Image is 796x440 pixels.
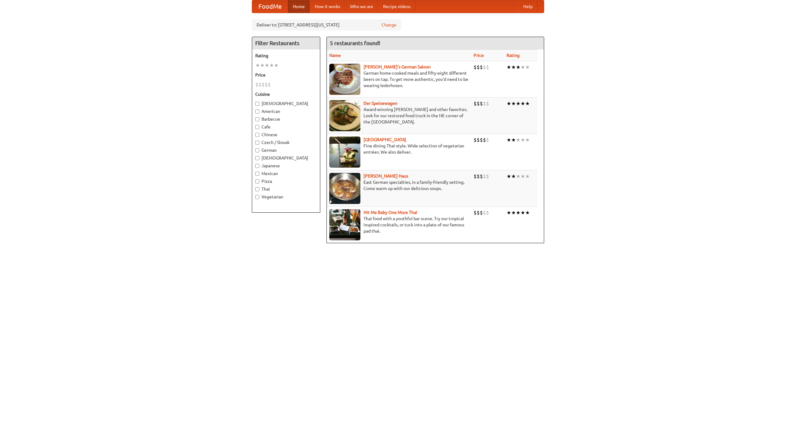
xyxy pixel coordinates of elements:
a: [GEOGRAPHIC_DATA] [363,137,406,142]
li: ★ [507,64,511,71]
p: Thai food with a youthful bar scene. Try our tropical inspired cocktails, or tuck into a plate of... [329,215,469,234]
h5: Price [255,72,317,78]
li: $ [486,100,489,107]
input: Japanese [255,164,259,168]
li: ★ [516,173,521,180]
li: ★ [521,137,525,143]
a: Who we are [345,0,378,13]
input: Barbecue [255,117,259,121]
li: $ [474,173,477,180]
li: $ [483,100,486,107]
label: [DEMOGRAPHIC_DATA] [255,155,317,161]
div: Deliver to: [STREET_ADDRESS][US_STATE] [252,19,401,30]
label: Mexican [255,170,317,177]
li: ★ [511,209,516,216]
li: $ [477,209,480,216]
label: Barbecue [255,116,317,122]
li: ★ [525,209,530,216]
label: Vegetarian [255,194,317,200]
li: ★ [525,100,530,107]
input: Czech / Slovak [255,141,259,145]
p: Fine dining Thai-style. Wide selection of vegetarian entrées. We also deliver. [329,143,469,155]
img: speisewagen.jpg [329,100,360,131]
li: $ [474,209,477,216]
li: $ [483,64,486,71]
p: German home-cooked meals and fifty-eight different beers on tap. To get more authentic, you'd nee... [329,70,469,89]
label: American [255,108,317,114]
li: ★ [507,137,511,143]
a: Price [474,53,484,58]
a: Change [382,22,396,28]
img: esthers.jpg [329,64,360,95]
p: Award-winning [PERSON_NAME] and other favorites. Look for our restored food truck in the NE corne... [329,106,469,125]
label: Pizza [255,178,317,184]
h4: Filter Restaurants [252,37,320,49]
a: Hit Me Baby One More Thai [363,210,417,215]
li: $ [474,100,477,107]
input: Chinese [255,133,259,137]
li: $ [480,209,483,216]
h5: Rating [255,53,317,59]
a: FoodMe [252,0,288,13]
label: Czech / Slovak [255,139,317,146]
li: $ [486,64,489,71]
a: Name [329,53,341,58]
a: Rating [507,53,520,58]
li: ★ [516,100,521,107]
li: $ [486,209,489,216]
b: [PERSON_NAME] Haus [363,174,408,178]
li: $ [486,173,489,180]
li: ★ [525,173,530,180]
input: Thai [255,187,259,191]
li: ★ [516,64,521,71]
input: Vegetarian [255,195,259,199]
a: Der Speisewagen [363,101,397,106]
input: American [255,109,259,113]
img: satay.jpg [329,137,360,168]
li: $ [480,64,483,71]
li: $ [258,81,261,88]
a: [PERSON_NAME]'s German Saloon [363,64,431,69]
img: kohlhaus.jpg [329,173,360,204]
input: Mexican [255,172,259,176]
li: ★ [521,173,525,180]
label: Cafe [255,124,317,130]
li: ★ [507,209,511,216]
li: ★ [269,62,274,69]
a: How it works [310,0,345,13]
h5: Cuisine [255,91,317,97]
li: $ [261,81,265,88]
li: $ [480,100,483,107]
a: Recipe videos [378,0,415,13]
li: $ [474,137,477,143]
li: ★ [511,137,516,143]
li: ★ [255,62,260,69]
li: $ [474,64,477,71]
label: Japanese [255,163,317,169]
li: $ [486,137,489,143]
li: $ [255,81,258,88]
input: Pizza [255,179,259,183]
li: ★ [516,137,521,143]
label: Thai [255,186,317,192]
label: German [255,147,317,153]
li: $ [477,137,480,143]
li: ★ [260,62,265,69]
li: $ [483,137,486,143]
li: ★ [507,100,511,107]
a: Home [288,0,310,13]
li: ★ [521,209,525,216]
li: $ [483,209,486,216]
li: ★ [525,64,530,71]
li: ★ [521,100,525,107]
li: $ [477,64,480,71]
li: ★ [516,209,521,216]
li: $ [477,173,480,180]
label: [DEMOGRAPHIC_DATA] [255,100,317,107]
p: East German specialties, in a family-friendly setting. Come warm up with our delicious soups. [329,179,469,192]
label: Chinese [255,132,317,138]
li: $ [265,81,268,88]
li: $ [268,81,271,88]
